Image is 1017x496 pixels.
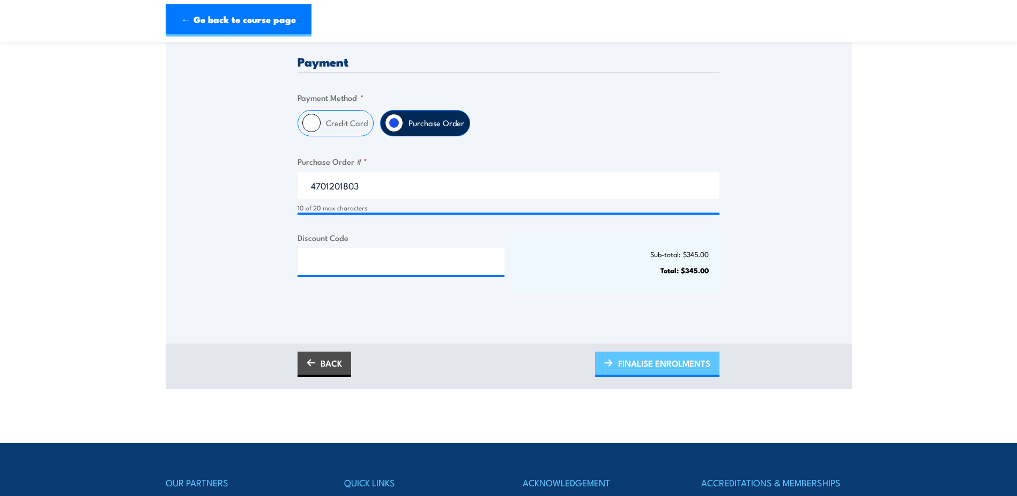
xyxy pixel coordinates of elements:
[660,265,709,275] strong: Total: $345.00
[166,475,316,490] h4: OUR PARTNERS
[344,475,494,490] h4: QUICK LINKS
[298,155,719,167] label: Purchase Order #
[701,475,851,490] h4: ACCREDITATIONS & MEMBERSHIPS
[298,91,364,104] legend: Payment Method
[166,4,311,37] a: ← Go back to course page
[618,349,710,377] span: FINALISE ENROLMENTS
[298,231,504,244] label: Discount Code
[298,352,351,377] a: BACK
[403,111,470,136] label: Purchase Order
[321,111,373,136] label: Credit Card
[595,352,719,377] a: FINALISE ENROLMENTS
[298,55,719,68] h3: Payment
[523,475,673,490] h4: ACKNOWLEDGEMENT
[298,203,719,213] div: 10 of 20 max characters
[524,250,709,258] p: Sub-total: $345.00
